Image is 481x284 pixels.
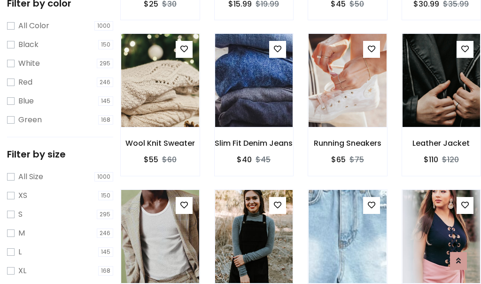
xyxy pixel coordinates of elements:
[349,154,364,165] del: $75
[97,78,113,87] span: 246
[18,20,49,32] label: All Color
[7,149,113,160] h5: Filter by size
[442,154,459,165] del: $120
[18,58,40,69] label: White
[144,155,158,164] h6: $55
[18,171,43,182] label: All Size
[18,246,22,258] label: L
[237,155,252,164] h6: $40
[98,266,113,276] span: 168
[98,40,113,49] span: 150
[18,114,42,126] label: Green
[97,210,113,219] span: 295
[18,209,23,220] label: S
[94,172,113,181] span: 1000
[121,139,200,148] h6: Wool Knit Sweater
[98,247,113,257] span: 145
[18,265,26,276] label: XL
[18,190,27,201] label: XS
[215,139,294,148] h6: Slim Fit Denim Jeans
[98,191,113,200] span: 150
[98,115,113,125] span: 168
[18,77,32,88] label: Red
[18,39,39,50] label: Black
[97,59,113,68] span: 295
[18,95,34,107] label: Blue
[256,154,271,165] del: $45
[98,96,113,106] span: 145
[402,139,481,148] h6: Leather Jacket
[162,154,177,165] del: $60
[424,155,438,164] h6: $110
[94,21,113,31] span: 1000
[331,155,346,164] h6: $65
[97,229,113,238] span: 246
[18,228,25,239] label: M
[308,139,387,148] h6: Running Sneakers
